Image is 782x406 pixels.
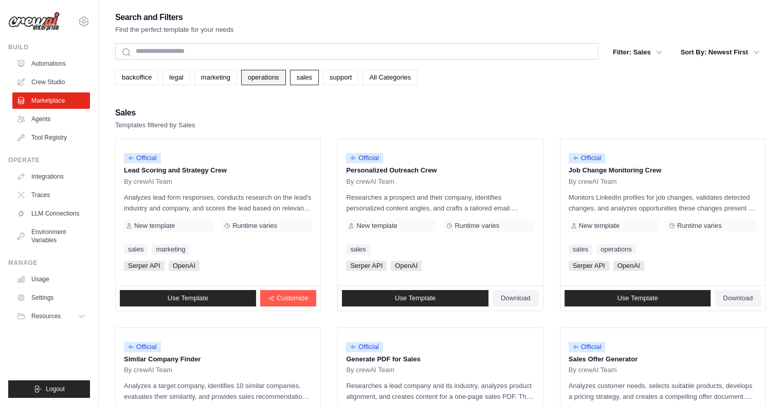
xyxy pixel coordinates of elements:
[617,294,658,302] span: Use Template
[168,294,208,302] span: Use Template
[346,165,534,176] p: Personalized Outreach Crew
[12,289,90,306] a: Settings
[12,168,90,185] a: Integrations
[241,70,286,85] a: operations
[346,354,534,364] p: Generate PDF for Sales
[675,43,766,62] button: Sort By: Newest First
[454,222,499,230] span: Runtime varies
[31,312,61,320] span: Resources
[715,290,761,306] a: Download
[124,261,165,271] span: Serper API
[8,380,90,398] button: Logout
[46,385,65,393] span: Logout
[8,12,60,31] img: Logo
[8,259,90,267] div: Manage
[346,192,534,214] p: Researches a prospect and their company, identifies personalized content angles, and crafts a tai...
[723,294,753,302] span: Download
[12,271,90,287] a: Usage
[12,205,90,222] a: LLM Connections
[395,294,435,302] span: Use Template
[607,43,668,62] button: Filter: Sales
[290,70,319,85] a: sales
[260,290,316,306] a: Customize
[569,165,757,176] p: Job Change Monitoring Crew
[493,290,539,306] a: Download
[12,92,90,109] a: Marketplace
[124,178,172,186] span: By crewAI Team
[124,244,148,255] a: sales
[232,222,277,230] span: Runtime varies
[613,261,644,271] span: OpenAI
[115,106,195,120] h2: Sales
[356,222,397,230] span: New template
[677,222,722,230] span: Runtime varies
[569,192,757,214] p: Monitors LinkedIn profiles for job changes, validates detected changes, and analyzes opportunitie...
[596,244,636,255] a: operations
[124,380,312,402] p: Analyzes a target company, identifies 10 similar companies, evaluates their similarity, and provi...
[152,244,189,255] a: marketing
[124,192,312,214] p: Analyzes lead form responses, conducts research on the lead's industry and company, and scores th...
[342,290,488,306] a: Use Template
[346,261,387,271] span: Serper API
[569,178,617,186] span: By crewAI Team
[169,261,199,271] span: OpenAI
[501,294,531,302] span: Download
[12,308,90,324] button: Resources
[8,43,90,51] div: Build
[569,261,609,271] span: Serper API
[579,222,620,230] span: New template
[346,178,394,186] span: By crewAI Team
[194,70,237,85] a: marketing
[115,25,234,35] p: Find the perfect template for your needs
[569,366,617,374] span: By crewAI Team
[124,153,161,163] span: Official
[569,244,592,255] a: sales
[12,74,90,90] a: Crew Studio
[323,70,358,85] a: support
[346,380,534,402] p: Researches a lead company and its industry, analyzes product alignment, and creates content for a...
[565,290,711,306] a: Use Template
[115,120,195,130] p: Templates filtered by Sales
[124,342,161,352] span: Official
[569,342,606,352] span: Official
[277,294,308,302] span: Customize
[569,153,606,163] span: Official
[346,342,383,352] span: Official
[124,354,312,364] p: Similar Company Finder
[120,290,256,306] a: Use Template
[346,366,394,374] span: By crewAI Team
[569,354,757,364] p: Sales Offer Generator
[12,187,90,203] a: Traces
[12,224,90,248] a: Environment Variables
[346,244,370,255] a: sales
[115,70,158,85] a: backoffice
[12,111,90,127] a: Agents
[12,55,90,72] a: Automations
[124,366,172,374] span: By crewAI Team
[162,70,190,85] a: legal
[134,222,175,230] span: New template
[391,261,422,271] span: OpenAI
[12,129,90,146] a: Tool Registry
[346,153,383,163] span: Official
[115,10,234,25] h2: Search and Filters
[8,156,90,164] div: Operate
[124,165,312,176] p: Lead Scoring and Strategy Crew
[569,380,757,402] p: Analyzes customer needs, selects suitable products, develops a pricing strategy, and creates a co...
[362,70,417,85] a: All Categories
